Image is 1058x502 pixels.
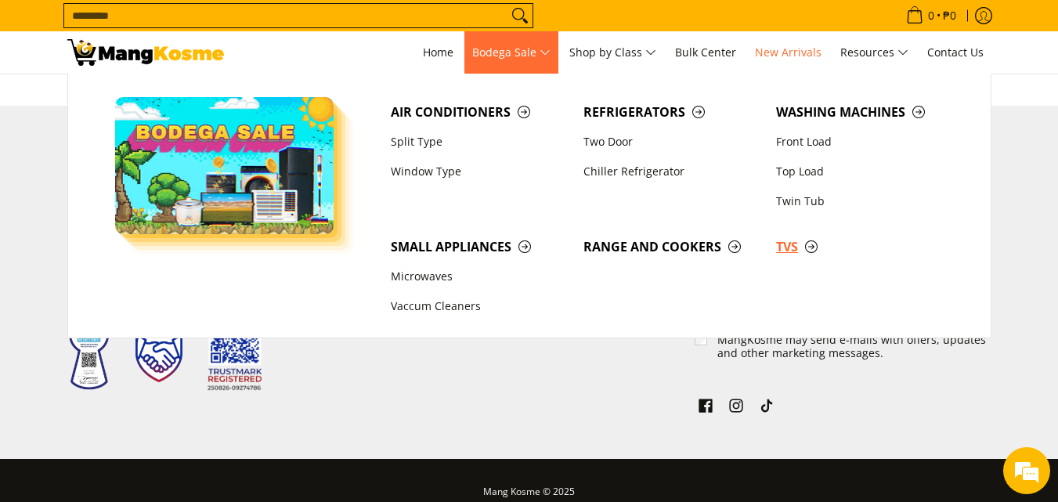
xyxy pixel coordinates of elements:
[768,97,961,127] a: Washing Machines
[257,8,294,45] div: Minimize live chat window
[208,312,262,392] img: Trustmark QR
[383,292,576,322] a: Vaccum Cleaners
[8,335,298,390] textarea: Type your message and hit 'Enter'
[725,395,747,421] a: See Mang Kosme on Instagram
[901,7,961,24] span: •
[832,31,916,74] a: Resources
[576,232,768,262] a: Range and Cookers
[583,103,760,122] span: Refrigerators
[926,10,937,21] span: 0
[115,97,334,234] img: Bodega Sale
[695,395,717,421] a: See Mang Kosme on Facebook
[472,43,551,63] span: Bodega Sale
[576,127,768,157] a: Two Door
[423,45,453,60] span: Home
[507,4,533,27] button: Search
[383,262,576,292] a: Microwaves
[240,31,991,74] nav: Main Menu
[383,157,576,186] a: Window Type
[927,45,984,60] span: Contact Us
[383,97,576,127] a: Air Conditioners
[919,31,991,74] a: Contact Us
[667,31,744,74] a: Bulk Center
[383,232,576,262] a: Small Appliances
[768,127,961,157] a: Front Load
[569,43,656,63] span: Shop by Class
[756,395,778,421] a: See Mang Kosme on TikTok
[747,31,829,74] a: New Arrivals
[391,237,568,257] span: Small Appliances
[91,151,216,309] span: We're online!
[383,127,576,157] a: Split Type
[840,43,908,63] span: Resources
[415,31,461,74] a: Home
[67,313,110,391] img: Data Privacy Seal
[755,45,821,60] span: New Arrivals
[81,88,263,108] div: Chat with us now
[464,31,558,74] a: Bodega Sale
[675,45,736,60] span: Bulk Center
[941,10,959,21] span: ₱0
[561,31,664,74] a: Shop by Class
[583,237,760,257] span: Range and Cookers
[391,103,568,122] span: Air Conditioners
[576,97,768,127] a: Refrigerators
[776,103,953,122] span: Washing Machines
[135,323,182,382] img: Trustmark Seal
[67,39,224,66] img: New Arrivals: Fresh Release from The Premium Brands l Mang Kosme
[776,237,953,257] span: TVs
[576,157,768,186] a: Chiller Refrigerator
[768,157,961,186] a: Top Load
[768,186,961,216] a: Twin Tub
[717,319,992,360] label: By submitting your email, you agree that MangKosme may send e-mails with offers, updates and othe...
[768,232,961,262] a: TVs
